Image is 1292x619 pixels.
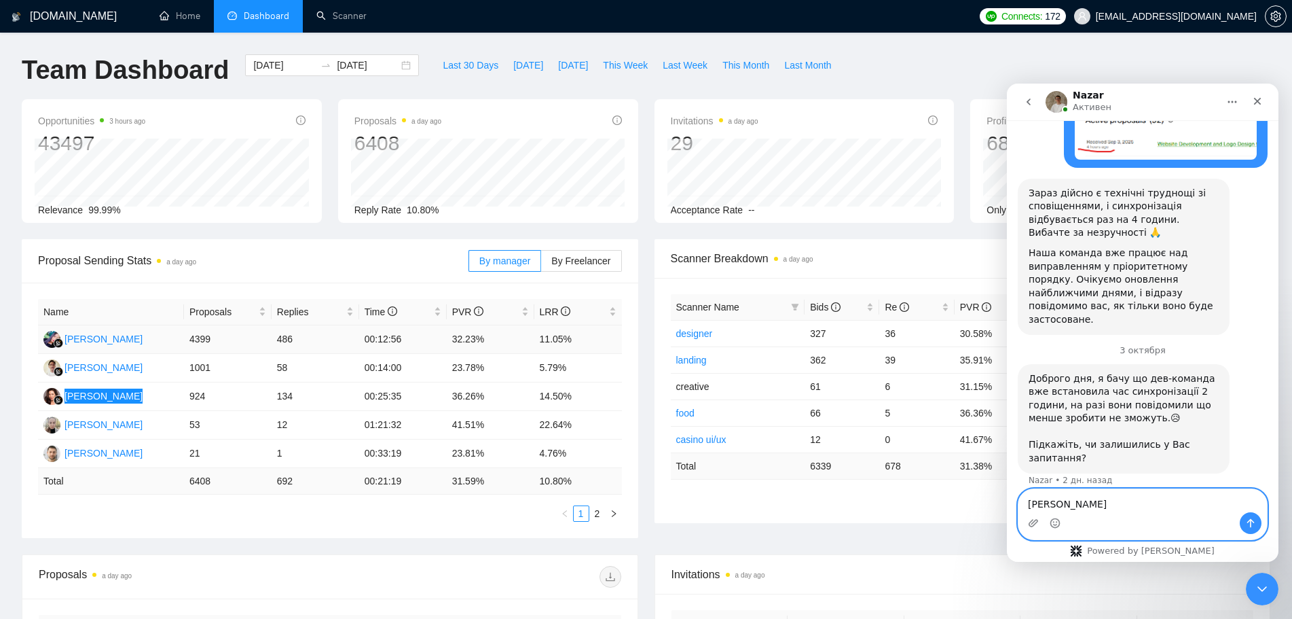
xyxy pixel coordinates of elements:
img: AY [43,359,60,376]
span: Last 30 Days [443,58,498,73]
td: 486 [272,325,359,354]
td: 36.36% [955,400,1029,426]
td: 6408 [184,468,272,495]
span: PVR [452,306,484,317]
td: 6339 [805,453,879,479]
td: 53 [184,411,272,440]
td: 58 [272,354,359,383]
span: Connects: [1001,9,1042,24]
button: This Month [715,54,777,76]
time: a day ago [102,572,132,580]
td: 36 [879,320,954,347]
td: 5.79% [534,354,622,383]
li: Next Page [606,506,622,522]
td: 41.51% [447,411,534,440]
span: Scanner Breakdown [671,250,1255,267]
input: End date [337,58,399,73]
td: 36.26% [447,383,534,411]
span: creative [676,381,709,392]
span: Invitations [671,113,758,129]
button: right [606,506,622,522]
td: 35.91% [955,347,1029,373]
td: 0 [879,426,954,453]
td: 30.58% [955,320,1029,347]
span: By Freelancer [551,255,610,266]
td: 22.64% [534,411,622,440]
td: 39 [879,347,954,373]
div: 6408 [354,130,441,156]
span: Proposals [189,304,256,319]
th: Proposals [184,299,272,325]
button: [DATE] [551,54,595,76]
span: This Week [603,58,648,73]
div: [PERSON_NAME] [64,417,143,432]
td: 12 [272,411,359,440]
span: 172 [1045,9,1060,24]
img: LM [43,417,60,434]
span: [DATE] [513,58,543,73]
td: 31.15% [955,373,1029,400]
span: Opportunities [38,113,145,129]
span: Last Week [663,58,707,73]
span: to [320,60,331,71]
td: 00:21:19 [359,468,447,495]
span: filter [788,297,802,317]
td: 692 [272,468,359,495]
span: right [610,510,618,518]
img: gigradar-bm.png [54,338,63,348]
span: -- [748,205,754,215]
span: Acceptance Rate [671,205,743,215]
span: info-circle [561,306,570,316]
td: 21 [184,440,272,468]
span: filter [791,303,799,311]
span: Time [365,306,397,317]
span: Profile Views [986,113,1086,129]
span: 99.99% [88,205,120,215]
span: [DATE] [558,58,588,73]
td: 12 [805,426,879,453]
li: 1 [573,506,589,522]
td: 31.59 % [447,468,534,495]
span: By manager [479,255,530,266]
td: 01:21:32 [359,411,447,440]
time: a day ago [411,118,441,125]
div: 43497 [38,130,145,156]
time: 3 hours ago [109,118,145,125]
td: 6 [879,373,954,400]
td: 00:33:19 [359,440,447,468]
td: Total [671,453,805,479]
button: setting [1265,5,1287,27]
a: landing [676,355,707,366]
button: Last Month [777,54,838,76]
a: food [676,408,695,419]
a: YB[PERSON_NAME] [43,447,143,458]
button: This Week [595,54,655,76]
td: 00:25:35 [359,383,447,411]
th: Replies [272,299,359,325]
span: Only exclusive agency members [986,205,1124,215]
span: setting [1266,11,1286,22]
span: swap-right [320,60,331,71]
td: 14.50% [534,383,622,411]
td: 924 [184,383,272,411]
span: dashboard [227,11,237,20]
span: Proposal Sending Stats [38,252,468,269]
span: Dashboard [244,10,289,22]
img: upwork-logo.png [986,11,997,22]
td: 1 [272,440,359,468]
td: 66 [805,400,879,426]
iframe: Intercom live chat [1246,573,1278,605]
span: info-circle [474,306,483,316]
